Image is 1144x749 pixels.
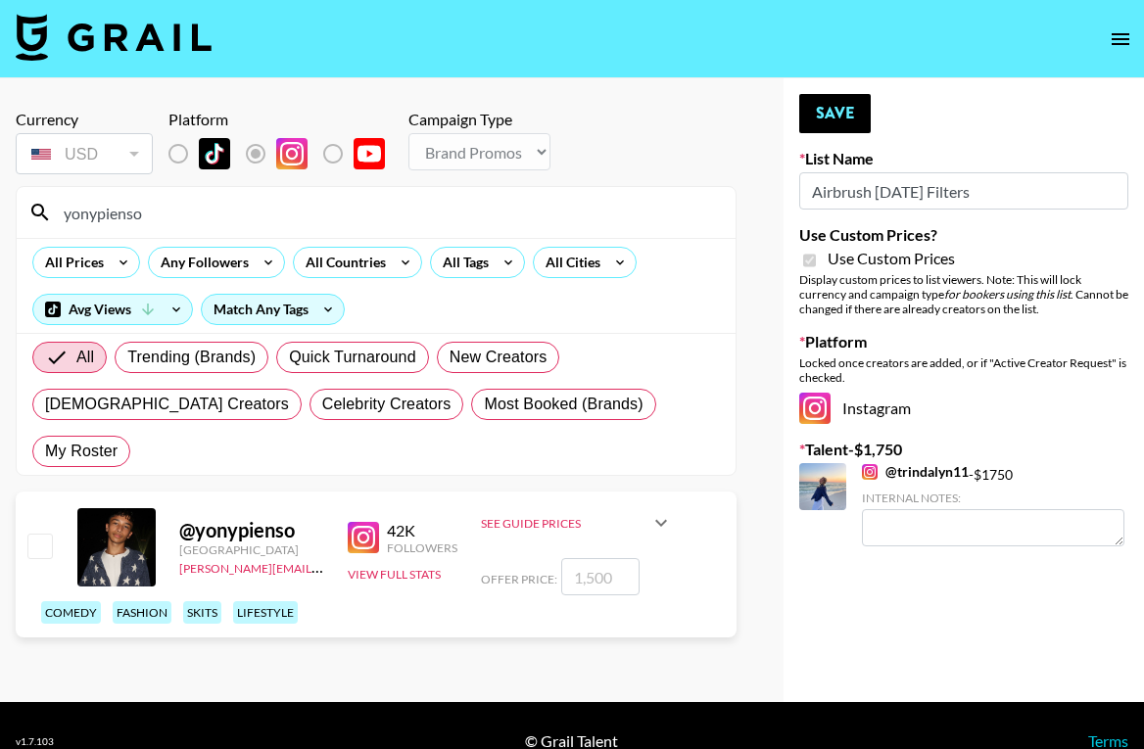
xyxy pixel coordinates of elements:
[33,295,192,324] div: Avg Views
[484,393,643,416] span: Most Booked (Brands)
[16,129,153,178] div: Currency is locked to USD
[179,518,324,542] div: @ yonypienso
[799,440,1128,459] label: Talent - $ 1,750
[149,248,253,277] div: Any Followers
[348,567,441,582] button: View Full Stats
[45,393,289,416] span: [DEMOGRAPHIC_DATA] Creators
[354,138,385,169] img: YouTube
[799,393,1128,424] div: Instagram
[322,393,452,416] span: Celebrity Creators
[481,499,673,546] div: See Guide Prices
[113,601,171,624] div: fashion
[168,110,401,129] div: Platform
[799,393,831,424] img: Instagram
[202,295,344,324] div: Match Any Tags
[276,138,308,169] img: Instagram
[450,346,548,369] span: New Creators
[1101,20,1140,59] button: open drawer
[16,735,54,748] div: v 1.7.103
[561,558,640,595] input: 1,500
[183,601,221,624] div: skits
[179,542,324,557] div: [GEOGRAPHIC_DATA]
[799,355,1128,385] div: Locked once creators are added, or if "Active Creator Request" is checked.
[431,248,493,277] div: All Tags
[179,557,562,576] a: [PERSON_NAME][EMAIL_ADDRESS][PERSON_NAME][DOMAIN_NAME]
[168,133,401,174] div: List locked to Instagram.
[944,287,1071,302] em: for bookers using this list
[799,94,871,133] button: Save
[799,225,1128,245] label: Use Custom Prices?
[862,463,969,481] a: @trindalyn11
[862,464,878,480] img: Instagram
[233,601,298,624] div: lifestyle
[799,149,1128,168] label: List Name
[387,521,457,540] div: 42K
[16,110,153,129] div: Currency
[199,138,230,169] img: TikTok
[387,540,457,555] div: Followers
[76,346,94,369] span: All
[481,516,649,531] div: See Guide Prices
[862,491,1124,505] div: Internal Notes:
[828,249,955,268] span: Use Custom Prices
[534,248,604,277] div: All Cities
[862,463,1124,546] div: - $ 1750
[408,110,550,129] div: Campaign Type
[481,572,557,586] span: Offer Price:
[289,346,416,369] span: Quick Turnaround
[348,522,379,553] img: Instagram
[52,197,724,228] input: Search by User Name
[16,14,212,61] img: Grail Talent
[41,601,101,624] div: comedy
[294,248,390,277] div: All Countries
[799,272,1128,316] div: Display custom prices to list viewers. Note: This will lock currency and campaign type . Cannot b...
[33,248,108,277] div: All Prices
[45,440,118,463] span: My Roster
[20,137,149,171] div: USD
[127,346,256,369] span: Trending (Brands)
[799,332,1128,351] label: Platform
